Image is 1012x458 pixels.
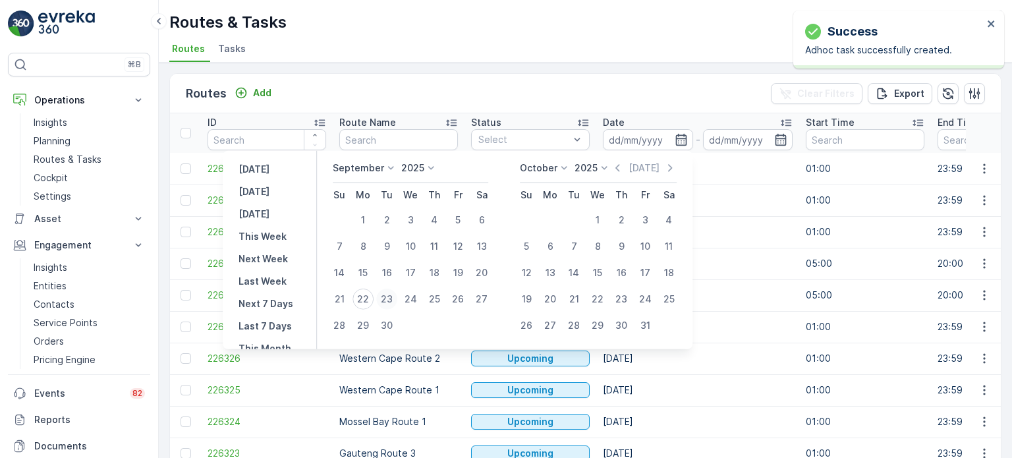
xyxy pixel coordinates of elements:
div: Toggle Row Selected [181,163,191,174]
a: Planning [28,132,150,150]
p: Mossel Bay Route 1 [339,415,458,428]
span: 226525 [208,162,326,175]
a: Cockpit [28,169,150,187]
div: 22 [352,289,374,310]
p: Clear Filters [797,87,855,100]
a: Insights [28,258,150,277]
div: 14 [563,262,584,283]
div: 11 [658,236,679,257]
p: Adhoc task successfully created. [805,43,983,57]
a: 226324 [208,415,326,428]
div: 5 [516,236,537,257]
th: Wednesday [399,183,422,207]
p: Route Name [339,116,396,129]
button: Today [233,184,275,200]
p: Planning [34,134,70,148]
div: 24 [634,289,656,310]
p: Events [34,387,122,400]
a: 226327 [208,320,326,333]
p: 2025 [575,161,598,175]
div: 27 [471,289,492,310]
th: Monday [538,183,562,207]
th: Thursday [422,183,446,207]
div: 2 [376,210,397,231]
div: 29 [352,315,374,336]
div: 13 [540,262,561,283]
p: ID [208,116,217,129]
p: Service Points [34,316,98,329]
p: Export [894,87,924,100]
div: 27 [540,315,561,336]
p: Next Week [239,252,288,266]
p: - [696,132,700,148]
span: 226406 [208,289,326,302]
td: [DATE] [596,406,799,438]
a: Insights [28,113,150,132]
p: End Time [938,116,980,129]
button: Last 7 Days [233,318,297,334]
a: 226524 [208,194,326,207]
p: Upcoming [507,415,553,428]
div: 6 [471,210,492,231]
span: Tasks [218,42,246,55]
a: Orders [28,332,150,351]
div: 9 [611,236,632,257]
div: 7 [563,236,584,257]
p: 01:00 [806,352,924,365]
p: Orders [34,335,64,348]
div: 8 [587,236,608,257]
a: 226407 [208,257,326,270]
th: Tuesday [562,183,586,207]
input: Search [806,129,924,150]
div: 11 [424,236,445,257]
th: Wednesday [586,183,609,207]
p: Contacts [34,298,74,311]
div: 30 [376,315,397,336]
p: Operations [34,94,124,107]
p: 82 [132,388,142,399]
p: Cockpit [34,171,68,185]
div: Toggle Row Selected [181,195,191,206]
p: Insights [34,116,67,129]
p: Routes [186,84,227,103]
p: ⌘B [128,59,141,70]
div: 22 [587,289,608,310]
button: Add [229,85,277,101]
a: 226325 [208,384,326,397]
div: 12 [516,262,537,283]
div: 18 [424,262,445,283]
div: 31 [634,315,656,336]
div: 25 [424,289,445,310]
div: 19 [447,262,468,283]
p: September [333,161,384,175]
td: [DATE] [596,153,799,185]
td: [DATE] [596,185,799,216]
img: logo [8,11,34,37]
button: Upcoming [471,382,590,398]
div: 10 [634,236,656,257]
p: [DATE] [239,185,269,198]
a: 226326 [208,352,326,365]
div: 23 [376,289,397,310]
p: Next 7 Days [239,297,293,310]
div: 1 [587,210,608,231]
div: 26 [516,315,537,336]
p: Western Cape Route 1 [339,384,458,397]
input: Search [208,129,326,150]
span: Routes [172,42,205,55]
div: 6 [540,236,561,257]
div: 12 [447,236,468,257]
p: [DATE] [239,163,269,176]
p: Documents [34,440,145,453]
p: [DATE] [629,161,660,175]
p: Status [471,116,501,129]
a: Routes & Tasks [28,150,150,169]
p: Western Cape Route 2 [339,352,458,365]
div: 4 [658,210,679,231]
a: Pricing Engine [28,351,150,369]
td: [DATE] [596,374,799,406]
div: 3 [634,210,656,231]
p: Add [253,86,271,100]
